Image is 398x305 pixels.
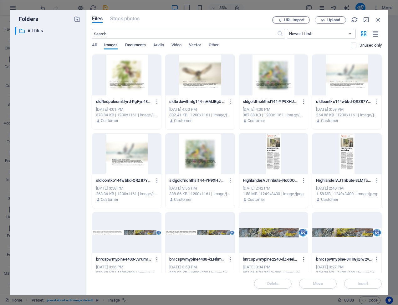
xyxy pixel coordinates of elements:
[243,264,304,270] div: [DATE] 3:34 PM
[243,99,298,104] p: sldgoldfnchthsl144-YP9XHJxvDCFs-GkHFqQS5A-BgNFDhQPggch_5djCar9OQ.jpg
[96,178,152,183] p: sldloontko144wbkd-QRZ87YmI9wF3HMbqHqLU7Q-DMvBuiOkXDc56MgW7KUfEA.jpg
[96,112,158,118] div: 373.84 KB | 1200x1161 | image/jpeg
[243,107,304,112] div: [DATE] 4:00 PM
[169,178,225,183] p: sldgoldfnchthsl144-YP9XHJxvDCFs-GkHFqQS5A--wn87gEE8gBJHebicmPQEA.jpg
[104,41,118,50] span: Images
[284,18,304,22] span: URL import
[92,29,277,39] input: Search
[316,264,378,270] div: [DATE] 3:27 PM
[153,41,164,50] span: Audio
[351,16,358,23] i: Reload
[247,197,265,202] p: Customer
[209,41,219,50] span: Other
[316,178,372,183] p: HighlanderAJTribute-3LMTc-JU0cgNcTqu-3_vsA.jpg
[169,99,225,104] p: sldbrdowlhntg144-nHMJBgUMoYsaAny6cYn3aw-43yVc82GA5Pq3wi0vCWh5w.jpg
[360,43,382,48] p: Displays only files that are not in use on the website. Files added during this session can still...
[316,257,372,262] p: bnrcspwmypine-8HiIGjQiw2volzmf92ft5Q.jpg
[28,27,69,34] p: All files
[169,112,231,118] div: 302.41 KB | 1200x1161 | image/jpeg
[15,27,16,35] div: ​
[243,257,298,262] p: bnrcspwmypine2240-dZ-NeiWRSauHbTaJ12wlUg.jpg
[316,270,378,276] div: 724.35 KB | 2400x300 | image/jpeg
[169,186,231,191] div: [DATE] 3:56 PM
[96,270,158,276] div: 879.48 KB | 4400x300 | image/jpeg
[171,41,181,50] span: Video
[363,16,370,23] i: Minimize
[321,197,339,202] p: Customer
[101,118,118,124] p: Customer
[96,257,152,262] p: bnrcspwmypine4400-5vrumr4KZYTnRaJ0ScJA3w.jpg
[375,16,382,23] i: Close
[316,112,378,118] div: 264.85 KB | 1200x1161 | image/jpeg
[243,186,304,191] div: [DATE] 2:42 PM
[243,178,298,183] p: HighlanderAJTribute-Nc0DOdk8Osyvc0akt-vGBQ.jpg
[316,99,372,104] p: sldloontko144wbkd-QRZ87YmI9wF3HMbqHqLU7Q-25vEe_-_1Z_42qv5ESGYCg.jpg
[169,264,231,270] div: [DATE] 3:50 PM
[96,264,158,270] div: [DATE] 3:56 PM
[321,118,339,124] p: Customer
[125,41,146,50] span: Documents
[243,112,304,118] div: 387.88 KB | 1200x1161 | image/jpeg
[169,107,231,112] div: [DATE] 4:00 PM
[316,186,378,191] div: [DATE] 2:40 PM
[169,257,225,262] p: bnrcspwmypine4400-kLNhm1BOGQC7TWQs5rVa6g.jpg
[174,197,191,202] p: Customer
[316,191,378,197] div: 1.58 MB | 1249x3400 | image/jpeg
[272,16,310,24] button: URL import
[316,107,378,112] div: [DATE] 3:59 PM
[189,41,201,50] span: Vector
[96,186,158,191] div: [DATE] 3:58 PM
[92,15,103,23] span: Files
[74,16,81,23] i: Create new folder
[327,18,340,22] span: Upload
[15,15,38,23] p: Folders
[247,118,265,124] p: Customer
[96,99,152,104] p: sldRedpolesml.lyrd-RgFyn48IaSQOIpZZOD1scA-EfM6fKKYtwgu6UcIcseTyg.jpg
[92,41,97,50] span: All
[96,191,158,197] div: 263.36 KB | 1200x1161 | image/jpeg
[174,118,191,124] p: Customer
[243,270,304,276] div: 691.06 KB | 2240x300 | image/jpeg
[101,197,118,202] p: Customer
[243,191,304,197] div: 1.58 MB | 1249x3400 | image/jpeg
[315,16,346,24] button: Upload
[169,191,231,197] div: 388.86 KB | 1200x1161 | image/jpeg
[96,107,158,112] div: [DATE] 4:01 PM
[169,270,231,276] div: 889.92 KB | 4400x300 | image/jpeg
[110,15,140,23] span: This file type is not supported by this element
